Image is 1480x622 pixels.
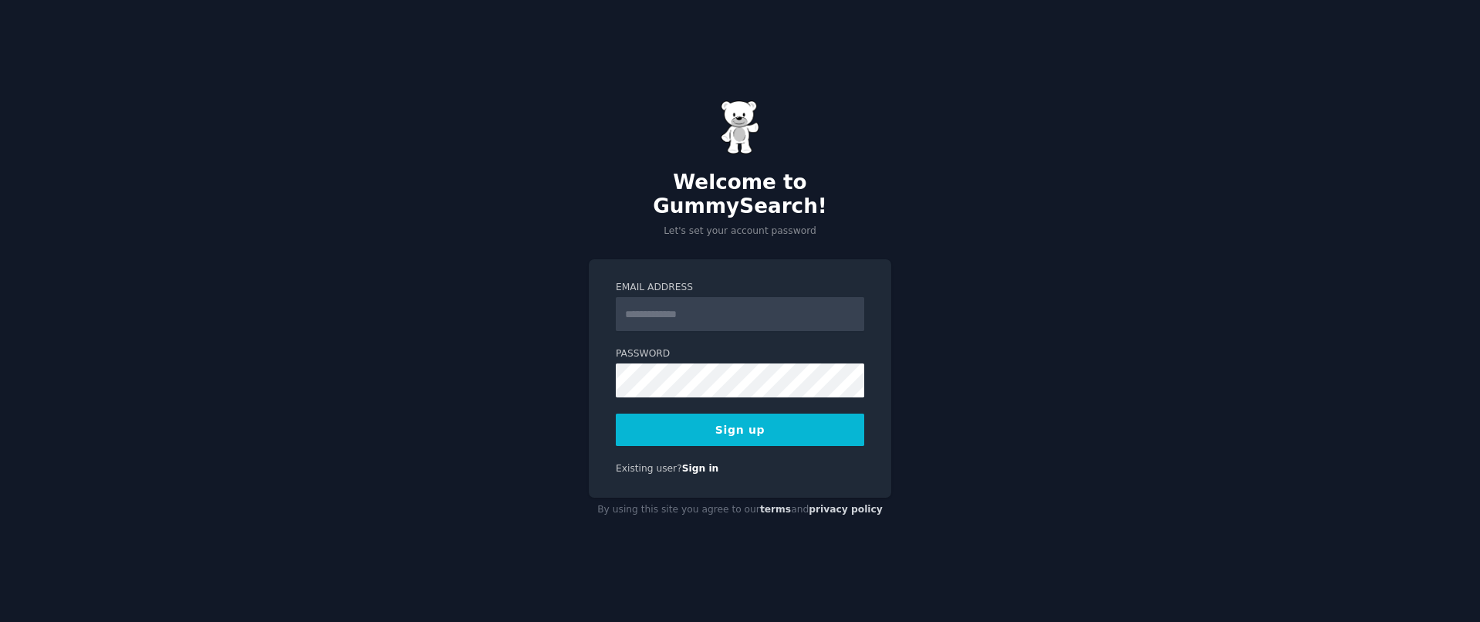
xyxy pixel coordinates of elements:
h2: Welcome to GummySearch! [589,171,891,219]
div: By using this site you agree to our and [589,498,891,522]
span: Existing user? [616,463,682,474]
label: Email Address [616,281,864,295]
label: Password [616,347,864,361]
img: Gummy Bear [721,100,759,154]
a: Sign in [682,463,719,474]
a: terms [760,504,791,515]
a: privacy policy [809,504,883,515]
p: Let's set your account password [589,225,891,238]
button: Sign up [616,414,864,446]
